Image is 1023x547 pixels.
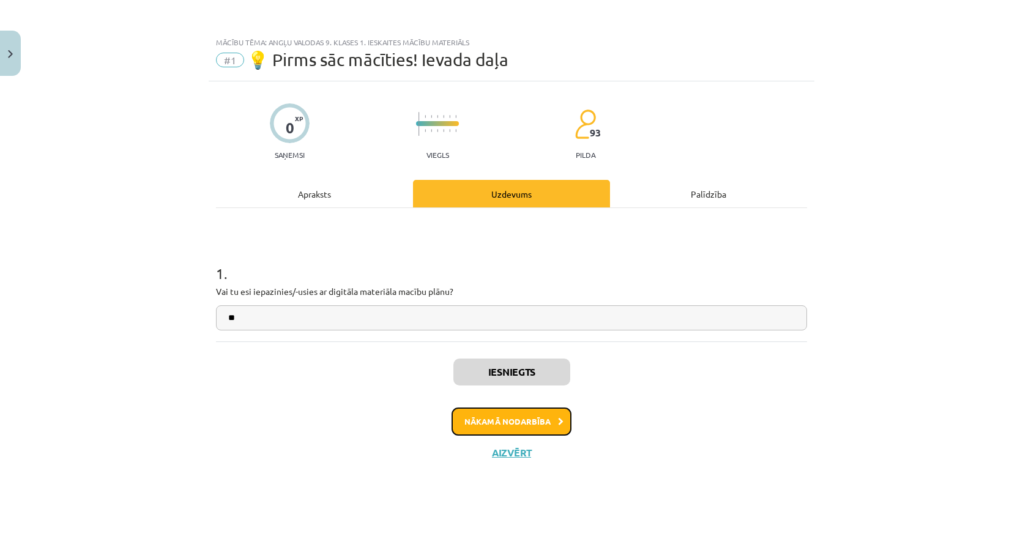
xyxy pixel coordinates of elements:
[426,151,449,159] p: Viegls
[216,285,807,298] p: Vai tu esi iepazinies/-usies ar digitāla materiāla macību plānu?
[216,38,807,47] div: Mācību tēma: Angļu valodas 9. klases 1. ieskaites mācību materiāls
[431,115,432,118] img: icon-short-line-57e1e144782c952c97e751825c79c345078a6d821885a25fce030b3d8c18986b.svg
[216,53,244,67] span: #1
[286,119,294,136] div: 0
[443,115,444,118] img: icon-short-line-57e1e144782c952c97e751825c79c345078a6d821885a25fce030b3d8c18986b.svg
[425,129,426,132] img: icon-short-line-57e1e144782c952c97e751825c79c345078a6d821885a25fce030b3d8c18986b.svg
[216,244,807,281] h1: 1 .
[431,129,432,132] img: icon-short-line-57e1e144782c952c97e751825c79c345078a6d821885a25fce030b3d8c18986b.svg
[8,50,13,58] img: icon-close-lesson-0947bae3869378f0d4975bcd49f059093ad1ed9edebbc8119c70593378902aed.svg
[425,115,426,118] img: icon-short-line-57e1e144782c952c97e751825c79c345078a6d821885a25fce030b3d8c18986b.svg
[488,447,535,459] button: Aizvērt
[453,359,570,385] button: Iesniegts
[449,115,450,118] img: icon-short-line-57e1e144782c952c97e751825c79c345078a6d821885a25fce030b3d8c18986b.svg
[455,129,456,132] img: icon-short-line-57e1e144782c952c97e751825c79c345078a6d821885a25fce030b3d8c18986b.svg
[443,129,444,132] img: icon-short-line-57e1e144782c952c97e751825c79c345078a6d821885a25fce030b3d8c18986b.svg
[575,109,596,140] img: students-c634bb4e5e11cddfef0936a35e636f08e4e9abd3cc4e673bd6f9a4125e45ecb1.svg
[590,127,601,138] span: 93
[455,115,456,118] img: icon-short-line-57e1e144782c952c97e751825c79c345078a6d821885a25fce030b3d8c18986b.svg
[270,151,310,159] p: Saņemsi
[413,180,610,207] div: Uzdevums
[449,129,450,132] img: icon-short-line-57e1e144782c952c97e751825c79c345078a6d821885a25fce030b3d8c18986b.svg
[576,151,595,159] p: pilda
[610,180,807,207] div: Palīdzība
[247,50,508,70] span: 💡 Pirms sāc mācīties! Ievada daļa
[437,115,438,118] img: icon-short-line-57e1e144782c952c97e751825c79c345078a6d821885a25fce030b3d8c18986b.svg
[216,180,413,207] div: Apraksts
[295,115,303,122] span: XP
[418,112,420,136] img: icon-long-line-d9ea69661e0d244f92f715978eff75569469978d946b2353a9bb055b3ed8787d.svg
[437,129,438,132] img: icon-short-line-57e1e144782c952c97e751825c79c345078a6d821885a25fce030b3d8c18986b.svg
[452,407,571,436] button: Nākamā nodarbība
